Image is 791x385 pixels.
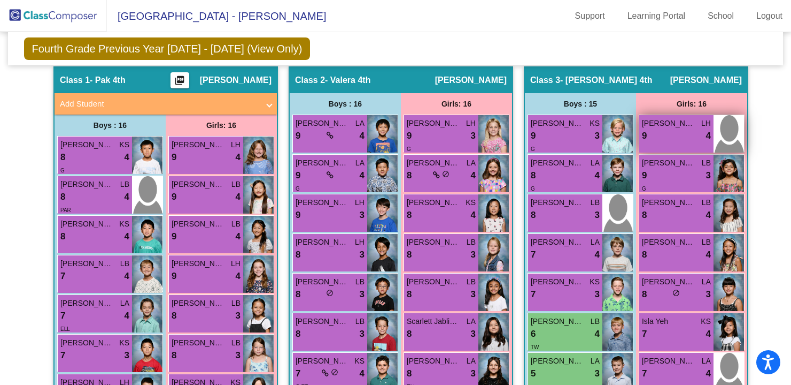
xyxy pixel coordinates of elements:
span: 9 [407,129,412,143]
span: 9 [172,230,176,244]
span: LB [231,337,241,349]
span: 4 [706,367,711,381]
span: [PERSON_NAME] [407,237,460,248]
span: [PERSON_NAME] [172,298,225,309]
span: [PERSON_NAME] [172,218,225,230]
span: - [PERSON_NAME] 4th [560,75,652,86]
span: [PERSON_NAME] [642,118,695,129]
span: 9 [296,129,300,143]
span: 9 [296,169,300,183]
span: LB [231,218,241,230]
span: 8 [407,288,412,301]
span: [PERSON_NAME] [296,316,349,327]
span: 9 [172,150,176,164]
span: 3 [706,288,711,301]
span: 4 [706,129,711,143]
span: 4 [471,208,476,222]
span: LA [120,298,129,309]
span: [PERSON_NAME] [172,258,225,269]
span: 4 [125,150,129,164]
span: 8 [60,190,65,204]
span: Class 1 [60,75,90,86]
span: 4 [360,129,365,143]
span: do_not_disturb_alt [442,170,449,178]
span: 3 [236,309,241,323]
span: 4 [125,190,129,204]
span: [PERSON_NAME] [296,157,349,169]
span: LH [355,197,365,208]
div: Boys : 16 [290,93,401,115]
span: [GEOGRAPHIC_DATA] - [PERSON_NAME] [107,7,326,25]
div: Girls: 16 [401,93,512,115]
span: 4 [125,309,129,323]
span: 4 [706,208,711,222]
button: Print Students Details [170,72,189,88]
span: LB [591,316,600,327]
span: [PERSON_NAME] [407,356,460,367]
span: [PERSON_NAME] [60,179,114,190]
span: 4 [125,230,129,244]
span: LB [355,276,365,288]
span: LB [702,197,711,208]
span: 4 [595,169,600,183]
span: 8 [642,248,647,262]
span: [PERSON_NAME] [407,197,460,208]
span: [PERSON_NAME] [531,316,584,327]
span: LA [591,237,600,248]
span: 7 [60,349,65,363]
span: [PERSON_NAME] [296,276,349,288]
span: KS [119,218,129,230]
span: G [531,186,535,192]
span: LB [355,316,365,327]
span: do_not_disturb_alt [326,289,334,297]
span: [PERSON_NAME] [531,356,584,367]
span: KS [119,139,129,150]
mat-icon: picture_as_pdf [173,75,186,90]
span: KS [466,197,476,208]
a: School [699,7,742,25]
span: KS [590,118,600,129]
span: 3 [706,169,711,183]
span: 3 [471,129,476,143]
span: - Valera 4th [325,75,370,86]
span: 9 [172,269,176,283]
div: Boys : 15 [525,93,636,115]
span: [PERSON_NAME] [642,197,695,208]
span: 3 [595,367,600,381]
span: 3 [236,349,241,363]
span: do_not_disturb_alt [672,289,680,297]
span: [PERSON_NAME] [172,139,225,150]
span: LB [120,258,129,269]
span: 4 [236,190,241,204]
span: 7 [642,327,647,341]
a: Support [567,7,614,25]
span: LA [591,157,600,169]
span: TW [531,344,539,350]
span: [PERSON_NAME] [60,139,114,150]
span: 8 [172,309,176,323]
div: Boys : 16 [55,115,166,136]
span: 4 [595,327,600,341]
span: 5 [531,367,536,381]
span: 4 [125,269,129,283]
div: Girls: 16 [166,115,277,136]
span: 3 [471,288,476,301]
span: LB [231,179,241,190]
span: Class 3 [530,75,560,86]
span: LA [467,157,476,169]
span: 3 [360,327,365,341]
span: LB [231,298,241,309]
span: [PERSON_NAME] [172,179,225,190]
span: LB [467,237,476,248]
a: Logout [748,7,791,25]
span: 4 [706,327,711,341]
span: - Pak 4th [90,75,126,86]
span: 4 [360,169,365,183]
a: Learning Portal [619,7,694,25]
span: [PERSON_NAME] [60,298,114,309]
span: 8 [296,288,300,301]
span: LA [355,118,365,129]
span: 8 [172,349,176,363]
span: [PERSON_NAME] [531,237,584,248]
span: [PERSON_NAME] [642,356,695,367]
